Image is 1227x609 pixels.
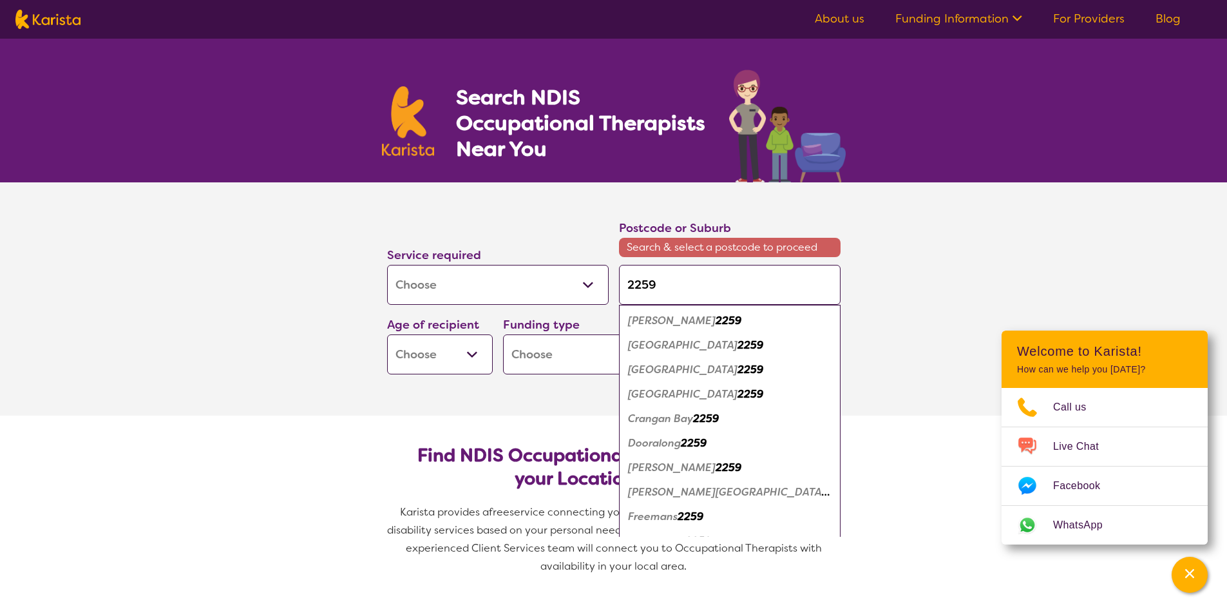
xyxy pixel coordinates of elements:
em: 2259 [685,534,711,548]
em: [PERSON_NAME] [628,461,716,474]
em: [GEOGRAPHIC_DATA] [628,338,737,352]
em: 2259 [737,363,763,376]
label: Postcode or Suburb [619,220,731,236]
a: Funding Information [895,11,1022,26]
div: Durren Durren 2259 [625,456,834,480]
em: 2259 [737,387,763,401]
div: Channel Menu [1002,331,1208,545]
h1: Search NDIS Occupational Therapists Near You [456,84,707,162]
img: Karista logo [15,10,81,29]
em: 2259 [678,510,703,523]
em: [PERSON_NAME][GEOGRAPHIC_DATA] [628,485,830,499]
h2: Find NDIS Occupational Therapists based on your Location & Needs [397,444,830,490]
em: Crangan Bay [628,412,693,425]
span: Karista provides a [400,505,489,519]
h2: Welcome to Karista! [1017,343,1192,359]
span: Call us [1053,398,1102,417]
ul: Choose channel [1002,388,1208,545]
div: Gwandalan 2259 [625,529,834,554]
img: Karista logo [382,86,435,156]
label: Age of recipient [387,317,479,333]
em: 2259 [716,461,741,474]
label: Funding type [503,317,580,333]
em: 2259 [737,338,763,352]
a: Web link opens in a new tab. [1002,506,1208,545]
img: occupational-therapy [729,70,846,182]
em: 2259 [693,412,719,425]
em: Gwandalan [628,534,685,548]
div: Dooralong 2259 [625,431,834,456]
span: service connecting you with Occupational Therapists and other disability services based on your p... [387,505,843,573]
em: Dooralong [628,436,681,450]
span: free [489,505,509,519]
input: Type [619,265,841,305]
em: 2259 [681,436,707,450]
a: About us [815,11,864,26]
div: Alison 2259 [625,309,834,333]
span: Search & select a postcode to proceed [619,238,841,257]
div: Freemans 2259 [625,505,834,529]
em: Freemans [628,510,678,523]
div: Crangan Bay 2259 [625,407,834,431]
div: Cedar Brush Creek 2259 [625,358,834,382]
div: Bushells Ridge 2259 [625,333,834,358]
em: [GEOGRAPHIC_DATA] [628,387,737,401]
span: Live Chat [1053,437,1114,456]
a: For Providers [1053,11,1125,26]
em: 2259 [716,314,741,327]
div: Chain Valley Bay 2259 [625,382,834,407]
em: [PERSON_NAME] [628,314,716,327]
span: Facebook [1053,476,1116,496]
label: Service required [387,247,481,263]
span: WhatsApp [1053,516,1118,535]
a: Blog [1156,11,1181,26]
p: How can we help you [DATE]? [1017,364,1192,375]
em: [GEOGRAPHIC_DATA] [628,363,737,376]
div: Frazer Park 2259 [625,480,834,505]
button: Channel Menu [1172,557,1208,593]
